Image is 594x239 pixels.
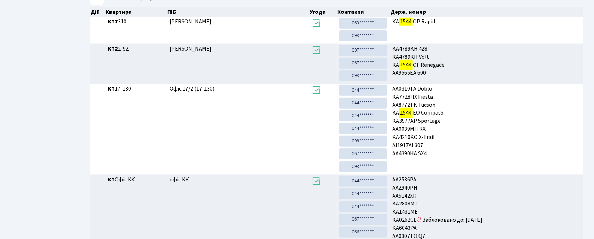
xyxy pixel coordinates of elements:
[399,108,413,118] mark: 1544
[399,60,413,70] mark: 1544
[393,18,581,26] span: КА ОР Rapid
[108,18,164,26] span: 310
[105,7,167,17] th: Квартира
[108,18,118,25] b: КТ7
[108,45,118,53] b: КТ2
[170,176,189,183] span: офіс КК
[390,7,584,17] th: Держ. номер
[108,45,164,53] span: 2-92
[170,45,212,53] span: [PERSON_NAME]
[108,85,115,93] b: КТ
[393,85,581,156] span: AA0310TA Doblo КА7728НХ Fiesta AA8772TK Tucson KA EO CompasS КА3977АР Sportage AA0039MH RX KA4210...
[108,176,115,183] b: КТ
[309,7,337,17] th: Угода
[167,7,309,17] th: ПІБ
[108,85,164,93] span: 17-130
[170,85,214,93] span: Офіс 17/2 (17-130)
[108,176,164,184] span: Офіс КК
[399,17,413,27] mark: 1544
[90,7,105,17] th: Дії
[337,7,390,17] th: Контакти
[170,18,212,25] span: [PERSON_NAME]
[393,45,581,77] span: KA4789KH 428 КА4789КН Volt КА СТ Renegade АА9565ЕА 600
